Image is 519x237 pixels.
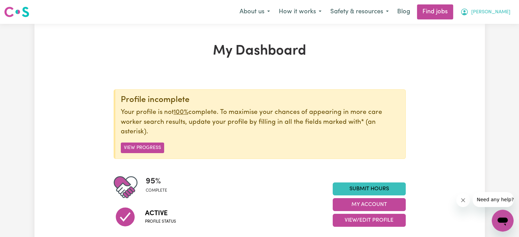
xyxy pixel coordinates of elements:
[326,5,393,19] button: Safety & resources
[456,193,470,207] iframe: Close message
[4,5,41,10] span: Need any help?
[121,143,164,153] button: View Progress
[146,175,167,188] span: 95 %
[146,175,173,199] div: Profile completeness: 95%
[114,43,406,59] h1: My Dashboard
[473,192,514,207] iframe: Message from company
[274,5,326,19] button: How it works
[393,4,414,19] a: Blog
[121,95,400,105] div: Profile incomplete
[471,9,510,16] span: [PERSON_NAME]
[174,109,188,116] u: 100%
[456,5,515,19] button: My Account
[235,5,274,19] button: About us
[145,208,176,219] span: Active
[145,219,176,225] span: Profile status
[492,210,514,232] iframe: Button to launch messaging window
[121,108,400,137] p: Your profile is not complete. To maximise your chances of appearing in more care worker search re...
[146,188,167,194] span: complete
[333,182,406,195] a: Submit Hours
[333,214,406,227] button: View/Edit Profile
[4,6,29,18] img: Careseekers logo
[4,4,29,20] a: Careseekers logo
[333,198,406,211] button: My Account
[417,4,453,19] a: Find jobs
